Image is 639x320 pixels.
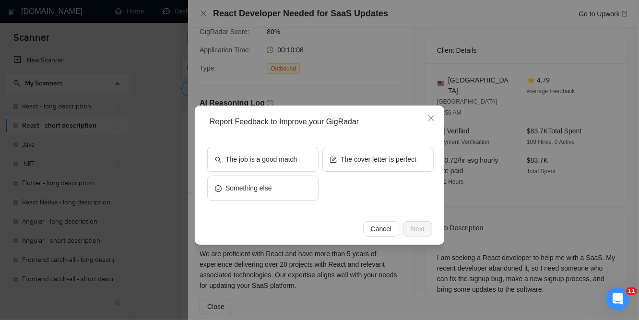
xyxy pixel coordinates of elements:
[418,106,444,131] button: Close
[215,155,222,163] span: search
[225,183,272,193] span: Something else
[330,155,337,163] span: form
[215,184,222,191] span: smile
[403,221,432,237] button: Next
[207,147,319,172] button: searchThe job is a good match
[626,287,637,295] span: 11
[341,154,416,165] span: The cover letter is perfect
[322,147,434,172] button: formThe cover letter is perfect
[210,117,436,127] div: Report Feedback to Improve your GigRadar
[225,154,297,165] span: The job is a good match
[606,287,629,310] iframe: Intercom live chat
[363,221,400,237] button: Cancel
[207,176,319,201] button: smileSomething else
[427,114,435,122] span: close
[371,224,392,234] span: Cancel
